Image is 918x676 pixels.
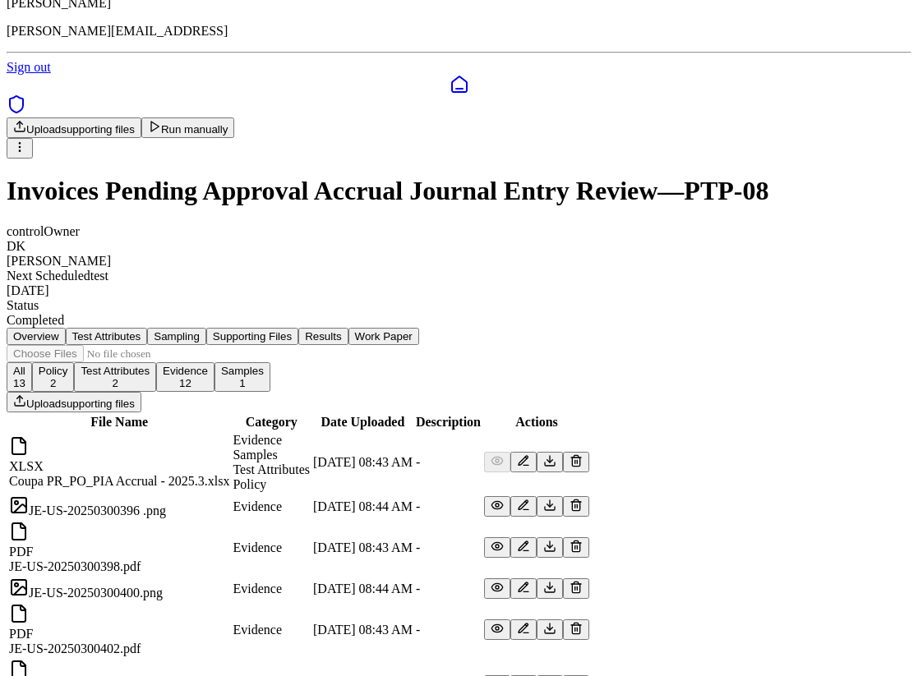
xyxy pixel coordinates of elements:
[233,623,310,637] div: Evidence
[510,578,537,599] button: Add/Edit Description
[415,577,482,601] td: -
[510,496,537,517] button: Add/Edit Description
[163,377,208,389] div: 12
[537,619,563,640] button: Download File
[484,496,510,517] button: Preview File (hover for quick preview, click for full view)
[563,619,589,640] button: Delete File
[415,414,482,430] th: Description
[233,462,310,477] div: Test Attributes
[156,362,215,392] button: Evidence12
[7,392,141,412] button: Uploadsupporting files
[7,103,26,117] a: SOC 1 Reports
[298,328,348,345] button: Results
[510,452,537,472] button: Add/Edit Description
[563,452,589,472] button: Delete File
[8,603,230,657] td: JE-US-20250300402.pdf
[7,254,111,268] span: [PERSON_NAME]
[233,540,310,555] div: Evidence
[13,377,25,389] div: 13
[415,603,482,657] td: -
[348,328,419,345] button: Work Paper
[7,224,911,239] div: control Owner
[206,328,298,345] button: Supporting Files
[233,582,310,596] div: Evidence
[8,414,230,430] th: File Name
[312,577,413,601] td: [DATE] 08:44 AM
[312,432,413,493] td: [DATE] 08:43 AM
[8,432,230,493] td: Coupa PR_PO_PIA Accrual - 2025.3.xlsx
[7,24,911,39] p: [PERSON_NAME][EMAIL_ADDRESS]
[484,578,510,599] button: Preview File (hover for quick preview, click for full view)
[232,414,311,430] th: Category
[7,298,911,313] div: Status
[8,521,230,575] td: JE-US-20250300398.pdf
[147,328,206,345] button: Sampling
[537,578,563,599] button: Download File
[7,75,911,94] a: Dashboard
[537,452,563,472] button: Download File
[7,328,66,345] button: Overview
[484,537,510,558] button: Preview File (hover for quick preview, click for full view)
[233,448,310,462] div: Samples
[221,377,264,389] div: 1
[312,414,413,430] th: Date Uploaded
[312,521,413,575] td: [DATE] 08:43 AM
[510,619,537,640] button: Add/Edit Description
[9,459,229,474] div: XLSX
[483,414,590,430] th: Actions
[215,362,270,392] button: Samples1
[233,433,310,448] div: Evidence
[7,239,25,253] span: DK
[415,494,482,519] td: -
[537,496,563,517] button: Download File
[7,138,33,159] button: More Options
[537,537,563,558] button: Download File
[74,362,156,392] button: Test Attributes2
[312,494,413,519] td: [DATE] 08:44 AM
[66,328,148,345] button: Test Attributes
[7,328,911,345] nav: Tabs
[7,176,911,206] h1: Invoices Pending Approval Accrual Journal Entry Review — PTP-08
[563,578,589,599] button: Delete File
[484,452,510,472] button: Preview File (hover for quick preview, click for full view)
[233,499,310,514] div: Evidence
[233,477,310,492] div: Policy
[7,269,911,283] div: Next Scheduled test
[9,627,229,642] div: PDF
[81,377,150,389] div: 2
[7,362,32,392] button: All13
[563,537,589,558] button: Delete File
[415,521,482,575] td: -
[7,60,51,74] a: Sign out
[415,432,482,493] td: -
[7,313,911,328] div: Completed
[8,577,230,601] td: JE-US-20250300400.png
[563,496,589,517] button: Delete File
[32,362,75,392] button: Policy2
[312,603,413,657] td: [DATE] 08:43 AM
[7,117,141,138] button: Uploadsupporting files
[8,494,230,519] td: JE-US-20250300396 .png
[510,537,537,558] button: Add/Edit Description
[141,117,235,138] button: Run manually
[484,619,510,640] button: Preview File (hover for quick preview, click for full view)
[9,545,229,559] div: PDF
[39,377,68,389] div: 2
[7,283,911,298] div: [DATE]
